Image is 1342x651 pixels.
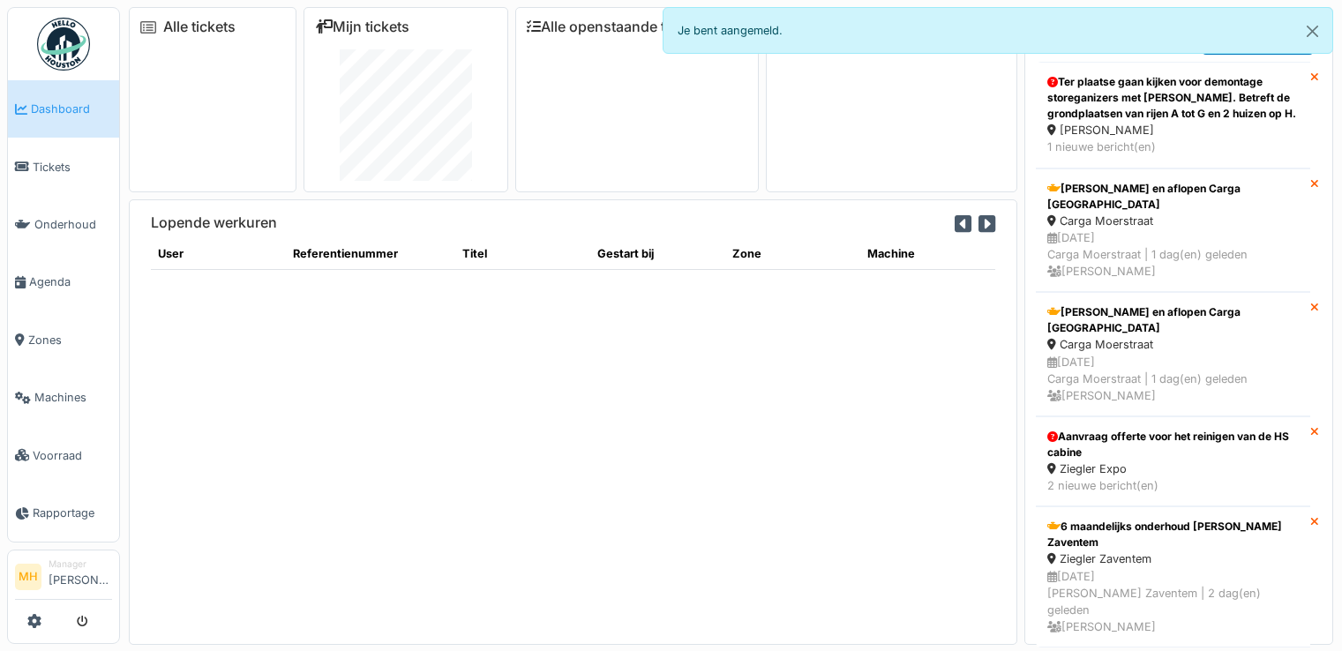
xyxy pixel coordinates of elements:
span: Machines [34,389,112,406]
span: Rapportage [33,505,112,521]
th: Machine [860,238,995,270]
th: Gestart bij [590,238,725,270]
div: [DATE] Carga Moerstraat | 1 dag(en) geleden [PERSON_NAME] [1047,354,1299,405]
button: Close [1293,8,1332,55]
div: Aanvraag offerte voor het reinigen van de HS cabine [1047,429,1299,460]
a: [PERSON_NAME] en aflopen Carga [GEOGRAPHIC_DATA] Carga Moerstraat [DATE]Carga Moerstraat | 1 dag(... [1036,168,1310,293]
a: Zones [8,311,119,369]
div: [PERSON_NAME] en aflopen Carga [GEOGRAPHIC_DATA] [1047,304,1299,336]
a: Tickets [8,138,119,195]
div: 1 nieuwe bericht(en) [1047,138,1299,155]
div: Ter plaatse gaan kijken voor demontage storeganizers met [PERSON_NAME]. Betreft de grondplaatsen ... [1047,74,1299,122]
span: Dashboard [31,101,112,117]
div: Ziegler Zaventem [1047,550,1299,567]
div: [PERSON_NAME] en aflopen Carga [GEOGRAPHIC_DATA] [1047,181,1299,213]
a: Dashboard [8,80,119,138]
a: Agenda [8,253,119,311]
div: Ziegler Expo [1047,460,1299,477]
a: MH Manager[PERSON_NAME] [15,557,112,600]
span: Voorraad [33,447,112,464]
a: [PERSON_NAME] en aflopen Carga [GEOGRAPHIC_DATA] Carga Moerstraat [DATE]Carga Moerstraat | 1 dag(... [1036,292,1310,416]
a: Voorraad [8,426,119,483]
a: 6 maandelijks onderhoud [PERSON_NAME] Zaventem Ziegler Zaventem [DATE][PERSON_NAME] Zaventem | 2 ... [1036,506,1310,647]
span: Onderhoud [34,216,112,233]
li: MH [15,564,41,590]
img: Badge_color-CXgf-gQk.svg [37,18,90,71]
h6: Lopende werkuren [151,214,277,231]
a: Alle openstaande taken [527,19,698,35]
a: Aanvraag offerte voor het reinigen van de HS cabine Ziegler Expo 2 nieuwe bericht(en) [1036,416,1310,506]
a: Onderhoud [8,196,119,253]
div: Carga Moerstraat [1047,336,1299,353]
div: Carga Moerstraat [1047,213,1299,229]
span: translation missing: nl.shared.user [158,247,184,260]
div: [PERSON_NAME] [1047,122,1299,138]
a: Mijn tickets [315,19,409,35]
th: Titel [455,238,590,270]
a: Alle tickets [163,19,236,35]
a: Rapportage [8,484,119,542]
a: Ter plaatse gaan kijken voor demontage storeganizers met [PERSON_NAME]. Betreft de grondplaatsen ... [1036,62,1310,168]
li: [PERSON_NAME] [49,557,112,595]
span: Tickets [33,159,112,176]
div: [DATE] [PERSON_NAME] Zaventem | 2 dag(en) geleden [PERSON_NAME] [1047,568,1299,636]
div: Manager [49,557,112,571]
span: Zones [28,332,112,348]
div: 2 nieuwe bericht(en) [1047,477,1299,494]
div: [DATE] Carga Moerstraat | 1 dag(en) geleden [PERSON_NAME] [1047,229,1299,281]
div: Je bent aangemeld. [663,7,1334,54]
th: Referentienummer [286,238,454,270]
span: Agenda [29,273,112,290]
th: Zone [725,238,860,270]
a: Machines [8,369,119,426]
div: 6 maandelijks onderhoud [PERSON_NAME] Zaventem [1047,519,1299,550]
